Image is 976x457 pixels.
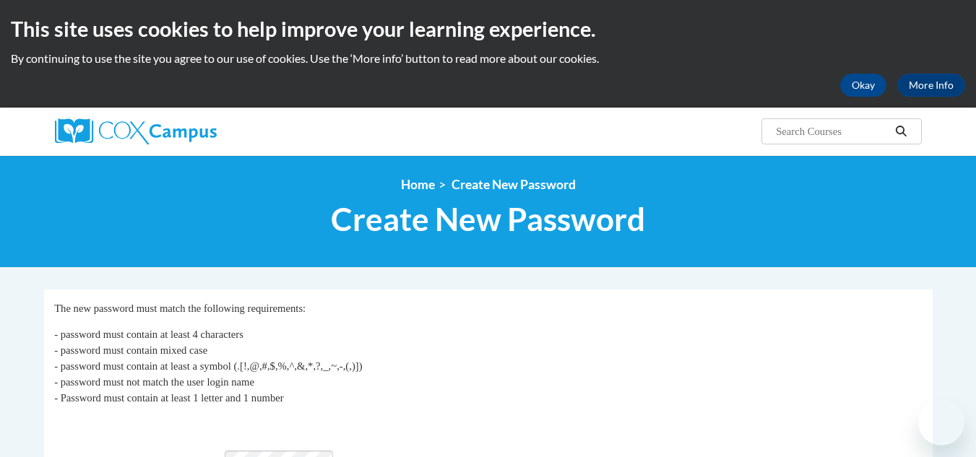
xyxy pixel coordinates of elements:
a: Home [401,177,435,192]
span: The new password must match the following requirements: [54,303,306,314]
button: Okay [840,74,886,97]
span: Create New Password [452,177,576,192]
button: Search [890,123,912,140]
span: - password must contain at least 4 characters - password must contain mixed case - password must ... [54,328,362,404]
img: Cox Campus [55,118,217,144]
h2: This site uses cookies to help improve your learning experience. [11,14,965,43]
p: By continuing to use the site you agree to our use of cookies. Use the ‘More info’ button to read... [11,51,965,66]
input: Search Courses [774,123,890,140]
a: Cox Campus [55,118,329,144]
a: More Info [897,74,965,97]
iframe: Button to launch messaging window [918,399,964,445]
span: Create New Password [331,200,645,238]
